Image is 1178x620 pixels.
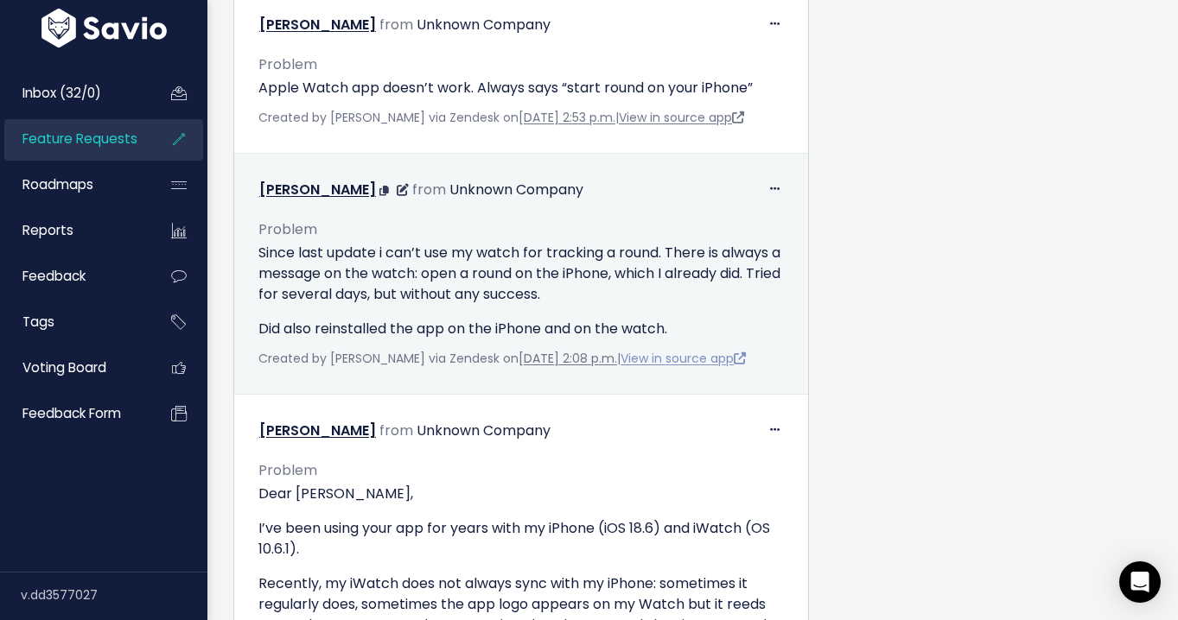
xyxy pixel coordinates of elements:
[258,109,744,126] span: Created by [PERSON_NAME] via Zendesk on |
[4,119,143,159] a: Feature Requests
[621,350,746,367] a: View in source app
[22,267,86,285] span: Feedback
[22,130,137,148] span: Feature Requests
[4,302,143,342] a: Tags
[258,350,746,367] span: Created by [PERSON_NAME] via Zendesk on |
[22,404,121,422] span: Feedback form
[619,109,744,126] a: View in source app
[4,256,143,296] a: Feedback
[259,15,376,35] a: [PERSON_NAME]
[22,358,106,376] span: Voting Board
[258,319,784,339] p: Did also reinstalled the app on the iPhone and on the watch.
[259,421,376,440] a: [PERSON_NAME]
[4,211,143,250] a: Reports
[417,13,551,38] div: Unknown Company
[259,180,376,199] a: [PERSON_NAME]
[519,109,615,126] a: [DATE] 2:53 p.m.
[258,78,784,98] p: Apple Watch app doesn’t work. Always says “start round on your iPhone”
[22,313,54,331] span: Tags
[258,518,784,560] p: I’ve been using your app for years with my iPhone (iOS 18.6) and iWatch (OS 10.6.1).
[258,219,317,239] span: Problem
[449,178,583,203] div: Unknown Company
[21,573,207,617] div: v.dd3577027
[412,180,446,199] span: from
[258,54,317,74] span: Problem
[379,186,389,196] i: Copy Email to clipboard
[258,484,784,504] p: Dear [PERSON_NAME],
[4,394,143,433] a: Feedback form
[258,243,784,305] p: Since last update i can’t use my watch for tracking a round. There is always a message on the wat...
[519,350,617,367] a: [DATE] 2:08 p.m.
[4,73,143,113] a: Inbox (32/0)
[379,421,413,440] span: from
[379,15,413,35] span: from
[258,460,317,480] span: Problem
[22,175,93,193] span: Roadmaps
[4,165,143,205] a: Roadmaps
[22,84,101,102] span: Inbox (32/0)
[417,419,551,444] div: Unknown Company
[4,348,143,388] a: Voting Board
[22,221,73,239] span: Reports
[1119,561,1161,603] div: Open Intercom Messenger
[37,9,171,47] img: logo-white.9d6f32f41409.svg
